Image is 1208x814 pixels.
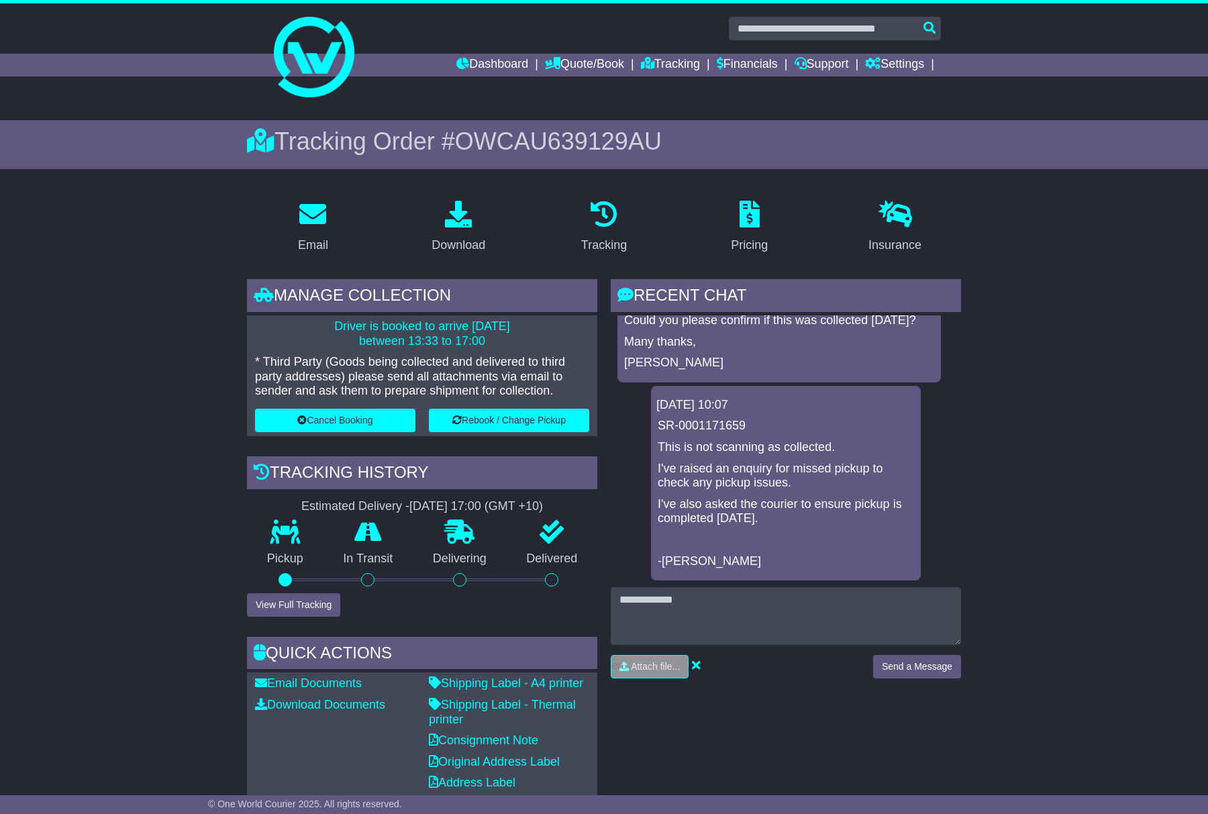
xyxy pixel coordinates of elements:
div: Email [298,236,328,254]
a: Support [795,54,849,77]
a: Address Label [429,776,515,789]
a: Quote/Book [545,54,624,77]
a: Consignment Note [429,733,538,747]
span: OWCAU639129AU [455,128,662,155]
div: Tracking [581,236,627,254]
div: Manage collection [247,279,597,315]
a: Shipping Label - Thermal printer [429,698,576,726]
p: Delivering [413,552,507,566]
a: Financials [717,54,778,77]
button: Send a Message [873,655,961,678]
a: Insurance [860,196,930,259]
div: Estimated Delivery - [247,499,597,514]
p: Pickup [247,552,323,566]
p: In Transit [323,552,413,566]
p: Many thanks, [624,335,934,350]
p: * Third Party (Goods being collected and delivered to third party addresses) please send all atta... [255,355,589,399]
div: RECENT CHAT [611,279,961,315]
a: Dashboard [456,54,528,77]
p: Could you please confirm if this was collected [DATE]? [624,313,934,328]
div: Tracking Order # [247,127,961,156]
button: View Full Tracking [247,593,340,617]
a: Email [289,196,337,259]
p: -[PERSON_NAME] [658,554,914,569]
button: Cancel Booking [255,409,415,432]
p: [PERSON_NAME] [624,356,934,370]
a: Email Documents [255,676,362,690]
a: Download [423,196,494,259]
a: Tracking [641,54,700,77]
div: [DATE] 10:07 [656,398,915,413]
div: Quick Actions [247,637,597,673]
a: Download Documents [255,698,385,711]
div: Download [432,236,485,254]
div: [DATE] 17:00 (GMT +10) [409,499,543,514]
a: Shipping Label - A4 printer [429,676,583,690]
a: Tracking [572,196,636,259]
span: © One World Courier 2025. All rights reserved. [208,799,402,809]
a: Original Address Label [429,755,560,768]
p: I've raised an enquiry for missed pickup to check any pickup issues. [658,462,914,491]
button: Rebook / Change Pickup [429,409,589,432]
p: I've also asked the courier to ensure pickup is completed [DATE]. [658,497,914,526]
p: SR-0001171659 [658,419,914,434]
a: Settings [865,54,924,77]
p: Driver is booked to arrive [DATE] between 13:33 to 17:00 [255,319,589,348]
a: Pricing [722,196,776,259]
p: Delivered [507,552,598,566]
div: Insurance [868,236,921,254]
div: Tracking history [247,456,597,493]
p: This is not scanning as collected. [658,440,914,455]
div: Pricing [731,236,768,254]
